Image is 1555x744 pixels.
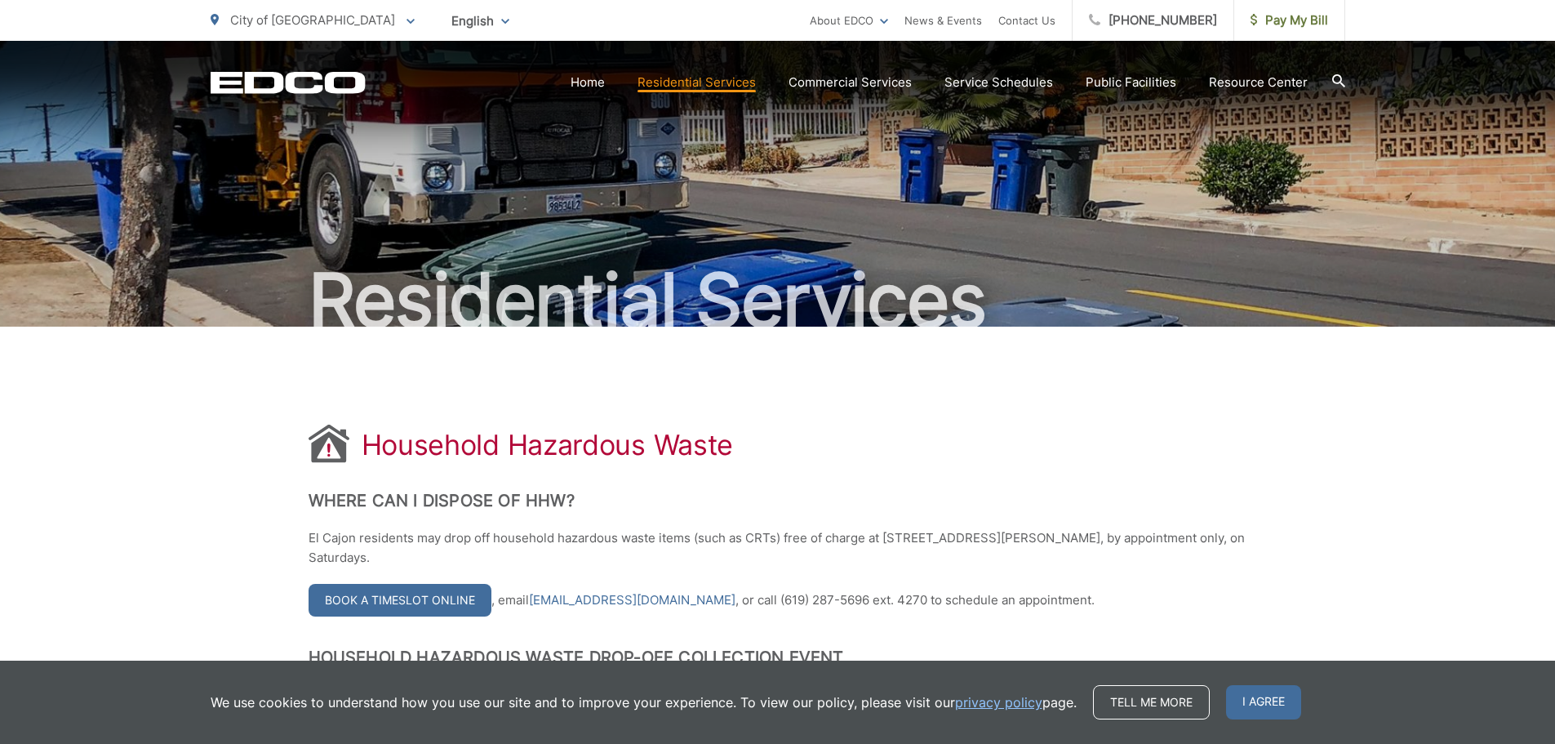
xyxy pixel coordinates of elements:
a: Book a Timeslot Online [309,584,491,617]
a: Commercial Services [789,73,912,92]
a: Public Facilities [1086,73,1176,92]
a: Service Schedules [944,73,1053,92]
a: About EDCO [810,11,888,30]
h2: Where Can I Dispose of HHW? [309,491,1247,510]
span: I agree [1226,685,1301,719]
h2: Residential Services [211,260,1345,341]
a: Residential Services [638,73,756,92]
a: Home [571,73,605,92]
span: English [439,7,522,35]
p: El Cajon residents may drop off household hazardous waste items (such as CRTs) free of charge at ... [309,528,1247,568]
a: Resource Center [1209,73,1308,92]
a: Contact Us [998,11,1055,30]
a: privacy policy [955,693,1042,712]
a: [EMAIL_ADDRESS][DOMAIN_NAME] [529,590,735,610]
h2: Household Hazardous Waste Drop-Off Collection Event [309,648,1247,667]
span: Pay My Bill [1251,11,1328,30]
span: City of [GEOGRAPHIC_DATA] [230,12,395,28]
a: News & Events [904,11,982,30]
p: We use cookies to understand how you use our site and to improve your experience. To view our pol... [211,693,1077,712]
a: Tell me more [1093,685,1210,719]
a: EDCD logo. Return to the homepage. [211,71,366,94]
h1: Household Hazardous Waste [362,429,734,461]
p: , email , or call (619) 287-5696 ext. 4270 to schedule an appointment. [309,584,1247,617]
